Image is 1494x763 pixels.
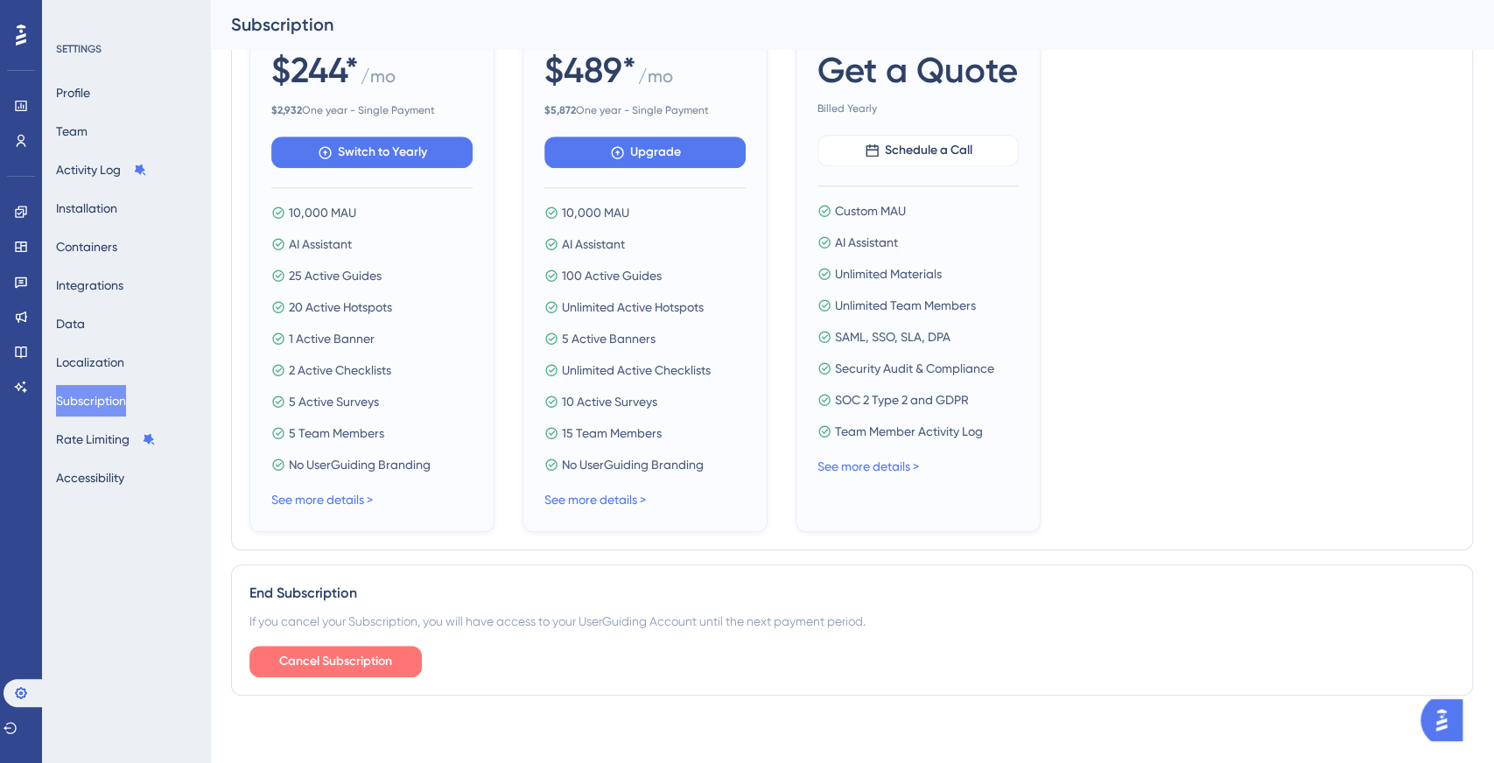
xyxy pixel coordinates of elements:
[279,651,392,672] span: Cancel Subscription
[835,421,983,442] span: Team Member Activity Log
[56,77,90,108] button: Profile
[562,265,662,286] span: 100 Active Guides
[562,234,625,255] span: AI Assistant
[638,64,673,96] span: / mo
[835,232,898,253] span: AI Assistant
[56,385,126,416] button: Subscription
[289,328,375,349] span: 1 Active Banner
[1420,694,1473,746] iframe: UserGuiding AI Assistant Launcher
[338,142,427,163] span: Switch to Yearly
[56,192,117,224] button: Installation
[544,493,646,507] a: See more details >
[56,154,147,185] button: Activity Log
[271,104,302,116] b: $ 2,932
[544,136,746,168] button: Upgrade
[249,583,1455,604] div: End Subscription
[289,454,431,475] span: No UserGuiding Branding
[835,295,976,316] span: Unlimited Team Members
[56,346,124,378] button: Localization
[544,104,576,116] b: $ 5,872
[249,646,422,677] button: Cancel Subscription
[817,101,1019,115] span: Billed Yearly
[562,328,656,349] span: 5 Active Banners
[630,142,681,163] span: Upgrade
[56,42,198,56] div: SETTINGS
[835,200,906,221] span: Custom MAU
[271,45,359,94] span: $244*
[289,202,356,223] span: 10,000 MAU
[56,423,156,455] button: Rate Limiting
[361,64,396,96] span: / mo
[271,136,473,168] button: Switch to Yearly
[835,389,969,410] span: SOC 2 Type 2 and GDPR
[817,135,1019,166] button: Schedule a Call
[56,231,117,262] button: Containers
[289,297,392,318] span: 20 Active Hotspots
[835,326,950,347] span: SAML, SSO, SLA, DPA
[289,391,379,412] span: 5 Active Surveys
[289,265,382,286] span: 25 Active Guides
[544,45,636,94] span: $489*
[289,234,352,255] span: AI Assistant
[562,297,704,318] span: Unlimited Active Hotspots
[56,308,85,339] button: Data
[249,611,1455,632] div: If you cancel your Subscription, you will have access to your UserGuiding Account until the next ...
[885,140,972,161] span: Schedule a Call
[562,360,711,381] span: Unlimited Active Checklists
[562,391,657,412] span: 10 Active Surveys
[562,454,704,475] span: No UserGuiding Branding
[289,360,391,381] span: 2 Active Checklists
[271,103,473,117] span: One year - Single Payment
[562,423,662,444] span: 15 Team Members
[56,115,88,147] button: Team
[835,358,994,379] span: Security Audit & Compliance
[231,12,1429,37] div: Subscription
[56,462,124,493] button: Accessibility
[817,459,919,473] a: See more details >
[817,45,1018,94] span: Get a Quote
[835,263,942,284] span: Unlimited Materials
[562,202,629,223] span: 10,000 MAU
[271,493,373,507] a: See more details >
[56,269,123,301] button: Integrations
[289,423,384,444] span: 5 Team Members
[544,103,746,117] span: One year - Single Payment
